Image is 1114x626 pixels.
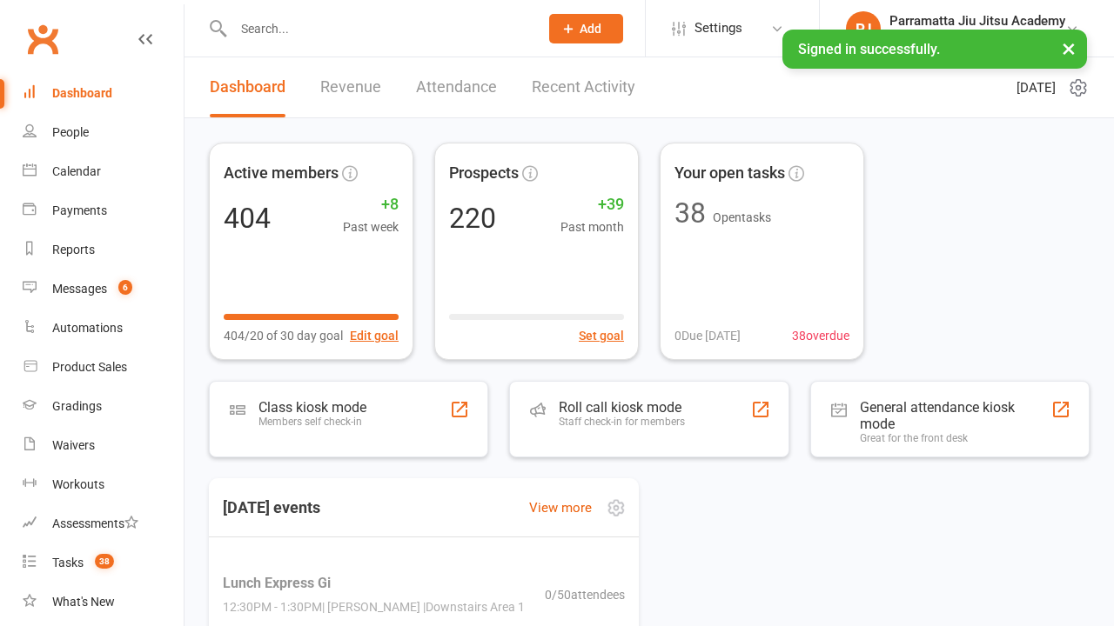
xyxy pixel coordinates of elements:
[209,492,334,523] h3: [DATE] events
[674,199,706,227] div: 38
[210,57,285,117] a: Dashboard
[320,57,381,117] a: Revenue
[23,348,184,387] a: Product Sales
[23,152,184,191] a: Calendar
[860,399,1051,432] div: General attendance kiosk mode
[559,399,685,416] div: Roll call kiosk mode
[23,504,184,543] a: Assessments
[52,438,95,452] div: Waivers
[223,597,525,616] span: 12:30PM - 1:30PM | [PERSON_NAME] | Downstairs Area 1
[416,57,497,117] a: Attendance
[258,399,366,416] div: Class kiosk mode
[228,17,527,41] input: Search...
[23,465,184,504] a: Workouts
[23,74,184,113] a: Dashboard
[224,161,339,186] span: Active members
[545,584,625,603] span: 0 / 50 attendees
[549,14,623,43] button: Add
[532,57,635,117] a: Recent Activity
[343,217,399,236] span: Past week
[224,204,271,232] div: 404
[52,321,123,335] div: Automations
[52,516,138,530] div: Assessments
[846,11,881,46] div: PJ
[52,282,107,296] div: Messages
[52,360,127,374] div: Product Sales
[23,543,184,583] a: Tasks 38
[23,270,184,309] a: Messages 6
[449,204,496,232] div: 220
[21,17,64,61] a: Clubworx
[23,113,184,152] a: People
[23,191,184,230] a: Payments
[798,41,940,57] span: Signed in successfully.
[579,326,624,345] button: Set goal
[52,556,84,569] div: Tasks
[223,572,525,595] span: Lunch Express Gi
[792,326,849,345] span: 38 overdue
[52,86,112,100] div: Dashboard
[695,9,742,48] span: Settings
[95,554,114,569] span: 38
[560,192,624,217] span: +39
[860,432,1051,444] div: Great for the front desk
[560,217,624,236] span: Past month
[23,583,184,622] a: What's New
[52,595,115,609] div: What's New
[713,210,771,224] span: Open tasks
[23,309,184,348] a: Automations
[889,29,1065,44] div: Parramatta Jiu Jitsu Academy
[118,280,132,295] span: 6
[52,125,89,139] div: People
[529,497,592,518] a: View more
[23,230,184,270] a: Reports
[580,22,601,36] span: Add
[52,243,95,256] div: Reports
[674,326,741,345] span: 0 Due [DATE]
[343,192,399,217] span: +8
[52,477,104,491] div: Workouts
[224,326,343,345] span: 404/20 of 30 day goal
[258,416,366,428] div: Members self check-in
[889,13,1065,29] div: Parramatta Jiu Jitsu Academy
[23,387,184,426] a: Gradings
[350,326,399,345] button: Edit goal
[674,161,785,186] span: Your open tasks
[559,416,685,428] div: Staff check-in for members
[52,164,101,178] div: Calendar
[52,203,107,217] div: Payments
[52,399,102,413] div: Gradings
[23,426,184,465] a: Waivers
[449,161,519,186] span: Prospects
[1017,77,1056,98] span: [DATE]
[1053,30,1084,67] button: ×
